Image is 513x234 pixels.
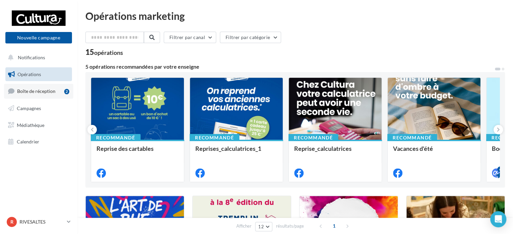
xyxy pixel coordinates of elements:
[4,51,71,65] button: Notifications
[490,211,506,227] div: Open Intercom Messenger
[18,55,45,60] span: Notifications
[497,166,503,172] div: 4
[288,134,338,141] div: Recommandé
[10,219,13,225] span: R
[17,105,41,111] span: Campagnes
[329,221,340,231] span: 1
[17,71,41,77] span: Opérations
[236,223,251,229] span: Afficher
[255,222,272,231] button: 12
[4,135,73,149] a: Calendrier
[85,64,494,69] div: 5 opérations recommandées par votre enseigne
[64,89,69,94] div: 2
[258,224,264,229] span: 12
[4,118,73,132] a: Médiathèque
[5,32,72,43] button: Nouvelle campagne
[17,88,55,94] span: Boîte de réception
[5,215,72,228] a: R RIVESALTES
[220,32,281,43] button: Filtrer par catégorie
[91,134,141,141] div: Recommandé
[85,48,123,56] div: 15
[195,145,277,159] div: Reprises_calculatrices_1
[96,145,179,159] div: Reprise des cartables
[4,101,73,115] a: Campagnes
[387,134,437,141] div: Recommandé
[276,223,304,229] span: résultats/page
[4,67,73,81] a: Opérations
[17,139,39,144] span: Calendrier
[85,11,505,21] div: Opérations marketing
[164,32,216,43] button: Filtrer par canal
[190,134,239,141] div: Recommandé
[17,122,44,128] span: Médiathèque
[19,219,64,225] p: RIVESALTES
[393,145,475,159] div: Vacances d'été
[94,49,123,56] div: opérations
[4,84,73,98] a: Boîte de réception2
[294,145,376,159] div: Reprise_calculatrices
